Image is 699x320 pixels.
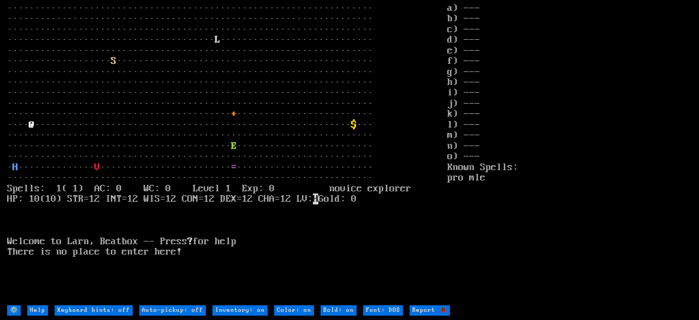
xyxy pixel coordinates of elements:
font: L [215,34,220,45]
font: = [231,162,236,173]
font: + [231,108,236,119]
input: Help [27,305,48,316]
font: E [231,141,236,152]
font: V [94,162,100,173]
mark: H [313,194,318,204]
input: Font: DOS [363,305,403,316]
input: Bold: on [321,305,357,316]
b: ? [187,236,193,247]
font: H [13,162,18,173]
input: Auto-pickup: off [139,305,206,316]
stats: a) --- b) --- c) --- d) --- e) --- f) --- g) --- h) --- i) --- j) --- k) --- l) --- m) --- n) ---... [447,3,692,304]
input: Color: on [274,305,314,316]
input: Inventory: on [212,305,268,316]
font: S [111,56,116,67]
larn: ··································································· ·····························... [7,3,447,304]
input: ⚙️ [7,305,21,316]
font: @ [29,119,34,130]
input: Keyboard hints: off [55,305,133,316]
font: $ [351,119,357,130]
input: Report 🐞 [410,305,450,316]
